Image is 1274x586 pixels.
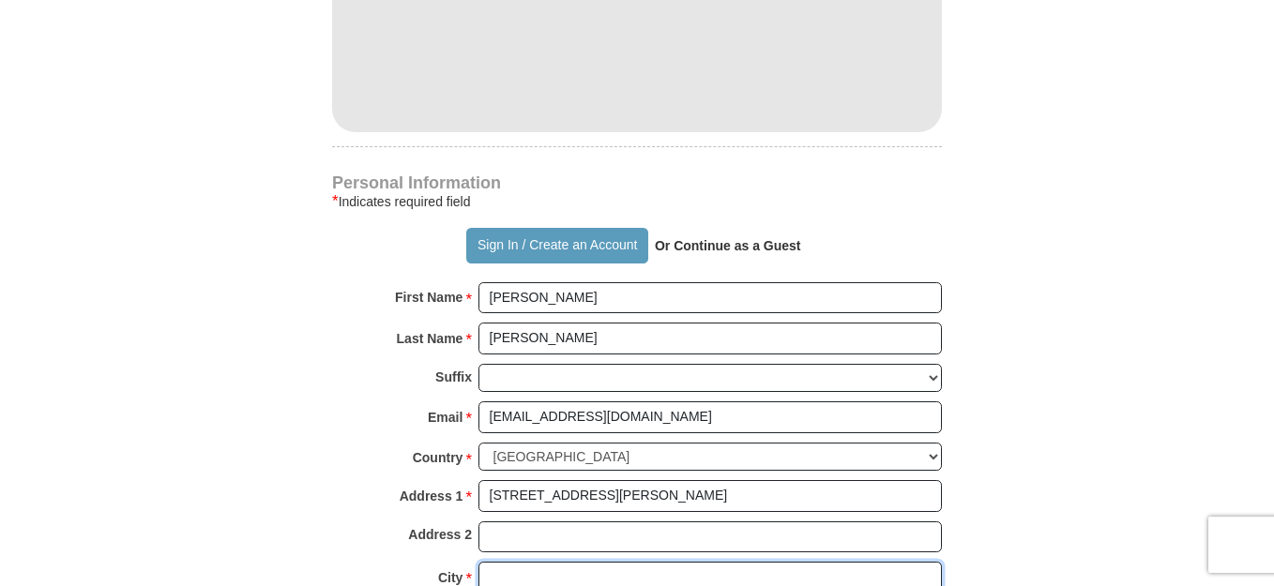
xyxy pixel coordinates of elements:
[395,284,463,310] strong: First Name
[428,404,463,430] strong: Email
[332,175,942,190] h4: Personal Information
[400,483,463,509] strong: Address 1
[332,190,942,213] div: Indicates required field
[435,364,472,390] strong: Suffix
[655,238,801,253] strong: Or Continue as a Guest
[397,325,463,352] strong: Last Name
[413,444,463,471] strong: Country
[408,521,472,548] strong: Address 2
[466,228,647,263] button: Sign In / Create an Account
